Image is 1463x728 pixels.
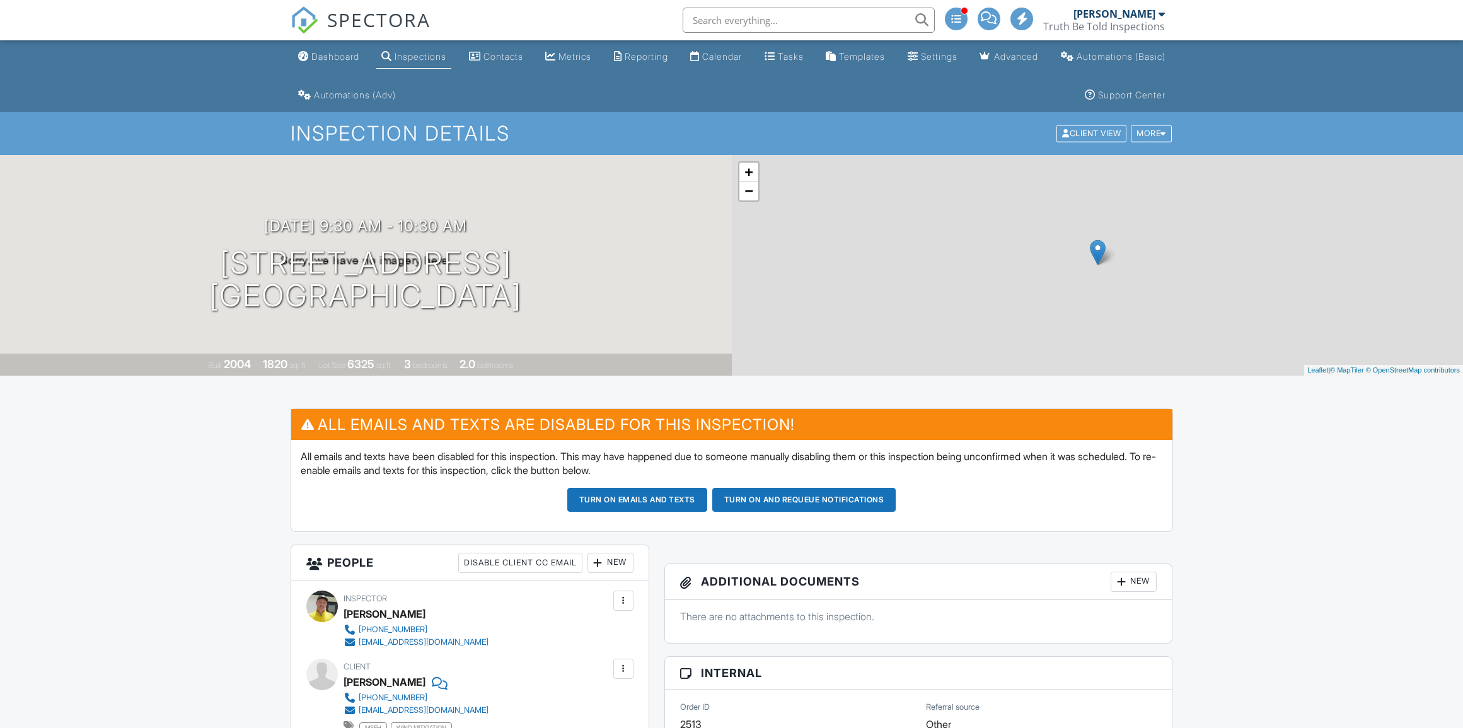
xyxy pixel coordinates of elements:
[680,702,710,713] label: Order ID
[395,51,446,62] div: Inspections
[347,357,374,371] div: 6325
[1077,51,1165,62] div: Automations (Basic)
[464,45,528,69] a: Contacts
[291,6,318,34] img: The Best Home Inspection Software - Spectora
[821,45,890,69] a: Templates
[1098,90,1165,100] div: Support Center
[319,361,345,370] span: Lot Size
[712,488,896,512] button: Turn on and Requeue Notifications
[314,90,396,100] div: Automations (Adv)
[477,361,513,370] span: bathrooms
[359,637,489,647] div: [EMAIL_ADDRESS][DOMAIN_NAME]
[344,594,387,603] span: Inspector
[702,51,742,62] div: Calendar
[344,604,425,623] div: [PERSON_NAME]
[263,357,287,371] div: 1820
[359,705,489,715] div: [EMAIL_ADDRESS][DOMAIN_NAME]
[567,488,707,512] button: Turn on emails and texts
[1043,20,1165,33] div: Truth Be Told Inspections
[404,357,411,371] div: 3
[1111,572,1157,592] div: New
[558,51,591,62] div: Metrics
[359,693,427,703] div: [PHONE_NUMBER]
[1330,366,1364,374] a: © MapTiler
[994,51,1038,62] div: Advanced
[1366,366,1460,374] a: © OpenStreetMap contributors
[460,357,475,371] div: 2.0
[291,17,431,43] a: SPECTORA
[289,361,307,370] span: sq. ft.
[665,657,1172,690] h3: Internal
[1056,125,1126,142] div: Client View
[540,45,596,69] a: Metrics
[760,45,809,69] a: Tasks
[921,51,957,62] div: Settings
[625,51,668,62] div: Reporting
[587,553,633,573] div: New
[1055,128,1130,137] a: Client View
[291,409,1172,440] h3: All emails and texts are disabled for this inspection!
[680,610,1157,623] p: There are no attachments to this inspection.
[293,45,364,69] a: Dashboard
[327,6,431,33] span: SPECTORA
[291,122,1173,144] h1: Inspection Details
[344,623,489,636] a: [PHONE_NUMBER]
[1080,84,1171,107] a: Support Center
[293,84,401,107] a: Automations (Advanced)
[483,51,523,62] div: Contacts
[1307,366,1328,374] a: Leaflet
[301,449,1163,478] p: All emails and texts have been disabled for this inspection. This may have happened due to someon...
[311,51,359,62] div: Dashboard
[739,163,758,182] a: Zoom in
[665,564,1172,600] h3: Additional Documents
[458,553,582,573] div: Disable Client CC Email
[344,662,371,671] span: Client
[344,704,489,717] a: [EMAIL_ADDRESS][DOMAIN_NAME]
[685,45,747,69] a: Calendar
[359,625,427,635] div: [PHONE_NUMBER]
[609,45,673,69] a: Reporting
[344,691,489,704] a: [PHONE_NUMBER]
[344,636,489,649] a: [EMAIL_ADDRESS][DOMAIN_NAME]
[1056,45,1171,69] a: Automations (Basic)
[778,51,804,62] div: Tasks
[1304,365,1463,376] div: |
[739,182,758,200] a: Zoom out
[224,357,251,371] div: 2004
[926,702,980,713] label: Referral source
[903,45,963,69] a: Settings
[209,246,522,313] h1: [STREET_ADDRESS] [GEOGRAPHIC_DATA]
[1131,125,1172,142] div: More
[376,361,392,370] span: sq.ft.
[376,45,451,69] a: Inspections
[839,51,885,62] div: Templates
[974,45,1043,69] a: Advanced
[264,217,467,234] h3: [DATE] 9:30 am - 10:30 am
[1073,8,1155,20] div: [PERSON_NAME]
[683,8,935,33] input: Search everything...
[413,361,448,370] span: bedrooms
[344,673,425,691] div: [PERSON_NAME]
[291,545,649,581] h3: People
[208,361,222,370] span: Built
